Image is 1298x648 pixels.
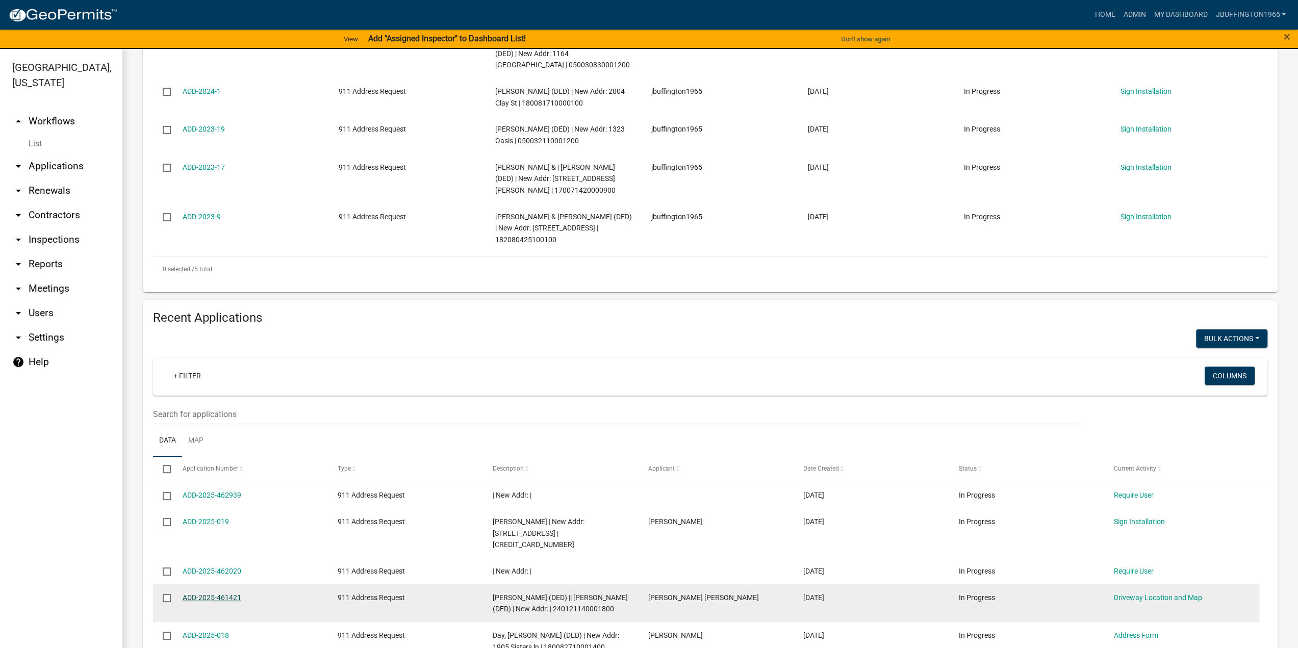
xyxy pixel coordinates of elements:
span: 911 Address Request [339,213,406,221]
span: 08/11/2025 [803,517,824,526]
a: Driveway Location and Map [1114,593,1202,602]
datatable-header-cell: Status [949,457,1104,481]
i: arrow_drop_down [12,307,24,319]
a: Require User [1114,491,1154,499]
span: 911 Address Request [338,491,405,499]
a: ADD-2023-19 [183,125,225,133]
span: 08/12/2025 [803,491,824,499]
span: 08/11/2025 [803,567,824,575]
i: arrow_drop_down [12,331,24,344]
i: help [12,356,24,368]
strong: Add "Assigned Inspector" to Dashboard List! [368,34,526,43]
span: 10/17/2023 [808,125,829,133]
span: 911 Address Request [338,517,405,526]
a: Sign Installation [1121,125,1172,133]
span: Walt Jackson [648,517,703,526]
datatable-header-cell: Application Number [172,457,327,481]
button: Don't show again [837,31,894,47]
span: 10/03/2023 [808,163,829,171]
span: In Progress [964,87,1000,95]
span: 911 Address Request [338,631,405,639]
span: Aaron John Blythe [648,593,759,602]
a: Sign Installation [1121,213,1172,221]
span: 911 Address Request [338,567,405,575]
i: arrow_drop_down [12,209,24,221]
span: Thomas, Duane L & Wanda C (DED) | New Addr: 1420 N. Broadway | 182080425100100 [495,213,632,244]
a: View [340,31,362,47]
span: jbuffington1965 [651,163,702,171]
span: 911 Address Request [339,87,406,95]
a: ADD-2025-018 [183,631,229,639]
span: In Progress [964,163,1000,171]
span: | New Addr: | [493,491,531,499]
i: arrow_drop_down [12,282,24,295]
a: + Filter [165,367,209,385]
span: Amy Day [648,631,703,639]
a: ADD-2023-9 [183,213,221,221]
button: Close [1284,31,1290,43]
span: 911 Address Request [339,125,406,133]
input: Search for applications [153,404,1079,425]
a: Sign Installation [1121,87,1172,95]
a: Data [153,425,182,457]
span: jbuffington1965 [651,125,702,133]
h4: Recent Applications [153,310,1267,325]
span: In Progress [958,517,995,526]
span: Description [493,465,524,472]
button: Bulk Actions [1196,329,1267,348]
a: Require User [1114,567,1154,575]
datatable-header-cell: Type [328,457,483,481]
span: 03/27/2024 [808,87,829,95]
datatable-header-cell: Applicant [639,457,794,481]
span: 911 Address Request [338,593,405,602]
span: jbuffington1965 [651,87,702,95]
button: Columns [1205,367,1255,385]
a: ADD-2024-1 [183,87,221,95]
a: Home [1090,5,1119,24]
span: Type [338,465,351,472]
span: In Progress [964,213,1000,221]
span: Blythe, Aaron John (DED) || Sturms, Rachel Dawn (DED) | New Addr: | 240121140001800 [493,593,628,613]
a: My Dashboard [1150,5,1211,24]
i: arrow_drop_down [12,258,24,270]
span: Aplara, George A & | Aplara, Catherine F (DED) | New Addr: 2401 Ketchem Bridge dr. | 170071420000900 [495,163,616,195]
span: 05/22/2023 [808,213,829,221]
span: In Progress [958,491,995,499]
a: ADD-2025-462939 [183,491,241,499]
span: 08/04/2025 [803,631,824,639]
datatable-header-cell: Select [153,457,172,481]
span: jbuffington1965 [651,213,702,221]
a: ADD-2023-17 [183,163,225,171]
span: Status [958,465,976,472]
datatable-header-cell: Description [483,457,638,481]
span: × [1284,30,1290,44]
span: Application Number [183,465,238,472]
span: 911 Address Request [339,163,406,171]
span: 08/08/2025 [803,593,824,602]
a: Sign Installation [1114,517,1165,526]
a: ADD-2025-462020 [183,567,241,575]
div: 5 total [153,256,1267,282]
a: Admin [1119,5,1150,24]
span: Walt Jackson | New Addr: 2668 Quincy Ave. | 190092640300700 [493,517,584,549]
a: ADD-2025-019 [183,517,229,526]
i: arrow_drop_down [12,160,24,172]
i: arrow_drop_up [12,115,24,127]
a: jbuffington1965 [1211,5,1290,24]
a: Map [182,425,210,457]
span: In Progress [964,125,1000,133]
a: ADD-2025-461421 [183,593,241,602]
span: 0 selected / [163,266,194,273]
datatable-header-cell: Date Created [794,457,949,481]
span: | New Addr: | [493,567,531,575]
span: Current Activity [1114,465,1156,472]
span: In Progress [958,593,995,602]
span: In Progress [958,567,995,575]
datatable-header-cell: Current Activity [1104,457,1259,481]
span: Sommer, Roger & Teresa Revocable Trust (DED) | New Addr: 1164 Nashua | 050030830001200 [495,38,630,69]
i: arrow_drop_down [12,234,24,246]
i: arrow_drop_down [12,185,24,197]
span: Applicant [648,465,675,472]
span: Date Created [803,465,839,472]
span: McCulley, Carol M (DED) | New Addr: 2004 Clay St | 180081710000100 [495,87,625,107]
